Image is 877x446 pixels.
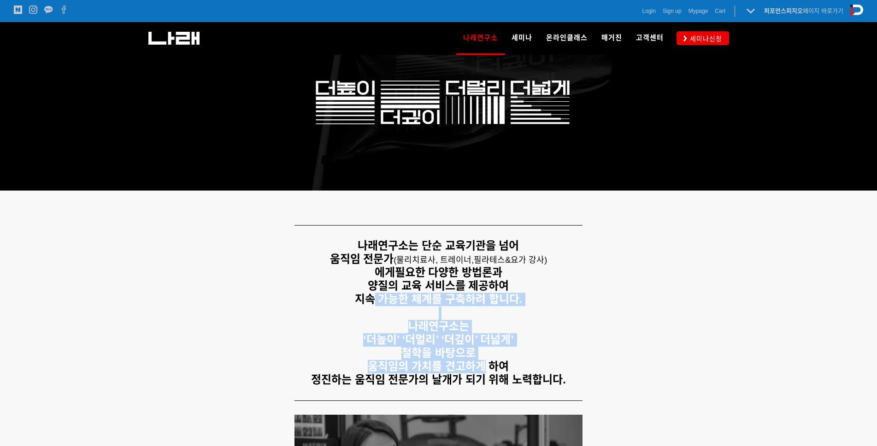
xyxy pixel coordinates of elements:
strong: 움직임의 가치를 견고하게 하여 [368,360,509,372]
a: 매거진 [594,22,629,54]
a: Cart [715,6,725,16]
strong: 움직임 전문가 [330,253,394,265]
strong: 나래연구소는 [408,320,469,332]
a: 세미나 [505,22,539,54]
a: Mypage [689,6,708,16]
a: 고객센터 [629,22,671,54]
span: 온라인클래스 [546,34,588,42]
a: 온라인클래스 [539,22,594,54]
span: 세미나 [512,34,532,42]
a: Login [642,6,656,16]
span: 필라테스&요가 강사) [474,255,547,265]
strong: 철학을 바탕으로 [401,347,476,359]
a: 세미나신청 [677,31,729,45]
strong: 에게 [375,266,395,278]
span: 나래연구소 [463,30,498,45]
span: 고객센터 [636,34,664,42]
strong: 나래연구소는 단순 교육기관을 넘어 [358,239,519,252]
span: 매거진 [601,34,622,42]
span: 세미나신청 [687,34,722,43]
strong: 필요한 다양한 방법론과 [395,266,502,278]
strong: 양질의 교육 서비스를 제공하여 [368,279,509,292]
strong: 퍼포먼스피지오 [764,7,803,14]
a: Sign up [663,6,682,16]
a: 퍼포먼스피지오페이지 바로가기 [764,7,843,14]
strong: ‘더높이’ ‘더멀리’ ‘더깊이’ 더넓게’ [363,333,514,346]
span: 물리치료사, 트레이너, [396,255,474,265]
strong: 지속 가능한 체계를 구축하려 합니다. [355,293,522,305]
a: 나래연구소 [456,22,505,54]
span: ( [394,255,474,265]
strong: 정진하는 움직임 전문가의 날개가 되기 위해 노력합니다. [311,373,566,386]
